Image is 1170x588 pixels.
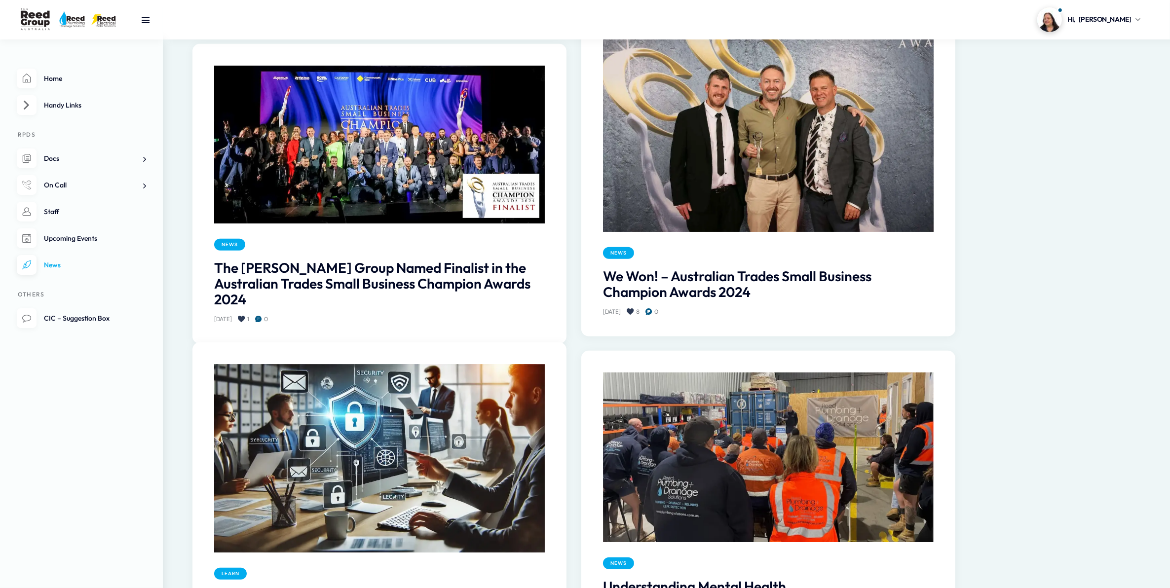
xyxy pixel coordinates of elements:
[603,247,634,259] a: News
[603,557,634,569] a: News
[247,315,249,323] span: 1
[214,568,247,580] a: Learn
[603,308,621,316] a: [DATE]
[646,307,665,316] a: 0
[1067,14,1075,25] span: Hi,
[214,315,232,323] a: [DATE]
[636,308,640,316] span: 8
[603,268,934,300] a: We Won! – Australian Trades Small Business Champion Awards 2024
[256,315,274,324] a: 0
[1037,7,1062,32] img: Profile picture of Carmen Montalto
[1079,14,1132,25] span: [PERSON_NAME]
[627,307,646,316] a: 8
[1037,7,1140,32] a: Profile picture of Carmen MontaltoHi,[PERSON_NAME]
[214,239,245,251] a: News
[238,315,256,324] a: 1
[654,308,658,316] span: 0
[214,260,545,307] a: The [PERSON_NAME] Group Named Finalist in the Australian Trades Small Business Champion Awards 2024
[264,315,268,323] span: 0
